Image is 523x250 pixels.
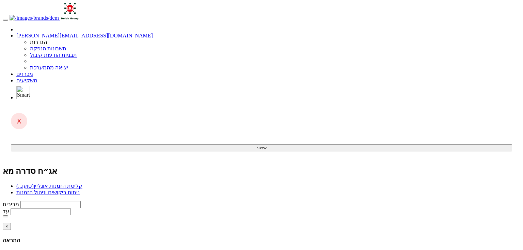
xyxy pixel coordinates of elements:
[60,3,79,20] img: Auction Logo
[3,201,19,207] label: מריבית
[11,144,512,151] button: אישור
[16,33,153,38] a: [PERSON_NAME][EMAIL_ADDRESS][DOMAIN_NAME]
[16,78,37,83] a: משקיעים
[30,65,68,70] a: יציאה מהמערכת
[10,15,59,21] img: /images/brands/dcm
[3,237,520,244] h4: התראה
[3,209,9,214] label: עד
[3,223,11,230] button: Close
[16,183,82,189] a: קליטת הזמנות אונליין(טוען...)
[16,86,30,99] img: SmartBull Logo
[16,189,80,195] a: ניתוח ביקושים וניהול הזמנות
[5,224,8,229] span: ×
[16,183,34,189] span: (טוען...)
[30,39,520,45] li: הגדרות
[3,166,520,176] div: קבוצת דלק בעמ - אג״ח (סדרה מא) - הנפקה לציבור
[17,117,21,125] span: X
[16,71,33,77] a: מכרזים
[30,52,77,58] a: תבניות הודעות קיבול
[30,46,66,51] a: חשבונות הנפקה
